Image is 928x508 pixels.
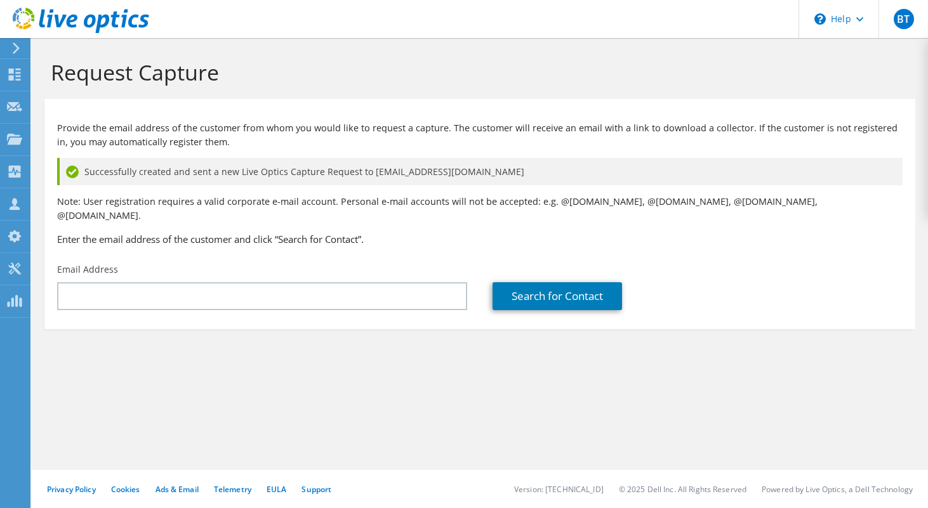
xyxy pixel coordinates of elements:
li: Powered by Live Optics, a Dell Technology [762,484,913,495]
a: Support [302,484,331,495]
span: Successfully created and sent a new Live Optics Capture Request to [EMAIL_ADDRESS][DOMAIN_NAME] [84,165,524,179]
a: EULA [267,484,286,495]
h3: Enter the email address of the customer and click “Search for Contact”. [57,232,903,246]
a: Ads & Email [156,484,199,495]
li: © 2025 Dell Inc. All Rights Reserved [619,484,746,495]
span: BT [894,9,914,29]
a: Telemetry [214,484,251,495]
p: Note: User registration requires a valid corporate e-mail account. Personal e-mail accounts will ... [57,195,903,223]
a: Cookies [111,484,140,495]
svg: \n [814,13,826,25]
a: Search for Contact [493,282,622,310]
a: Privacy Policy [47,484,96,495]
label: Email Address [57,263,118,276]
h1: Request Capture [51,59,903,86]
p: Provide the email address of the customer from whom you would like to request a capture. The cust... [57,121,903,149]
li: Version: [TECHNICAL_ID] [514,484,604,495]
